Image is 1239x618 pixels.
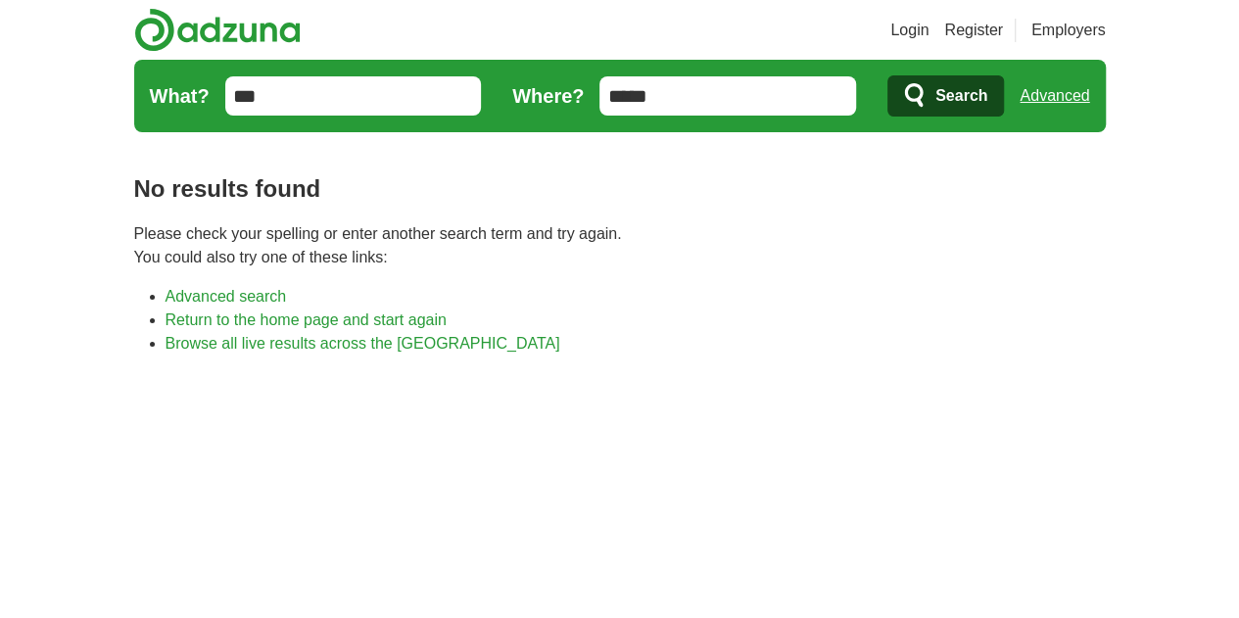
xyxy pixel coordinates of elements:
img: Adzuna logo [134,8,301,52]
p: Please check your spelling or enter another search term and try again. You could also try one of ... [134,222,1106,269]
a: Register [944,19,1003,42]
span: Search [935,76,987,116]
a: Browse all live results across the [GEOGRAPHIC_DATA] [166,335,560,352]
label: What? [150,81,210,111]
button: Search [887,75,1004,117]
label: Where? [512,81,584,111]
a: Return to the home page and start again [166,311,447,328]
a: Advanced search [166,288,287,305]
h1: No results found [134,171,1106,207]
a: Employers [1031,19,1106,42]
a: Login [890,19,929,42]
a: Advanced [1020,76,1089,116]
